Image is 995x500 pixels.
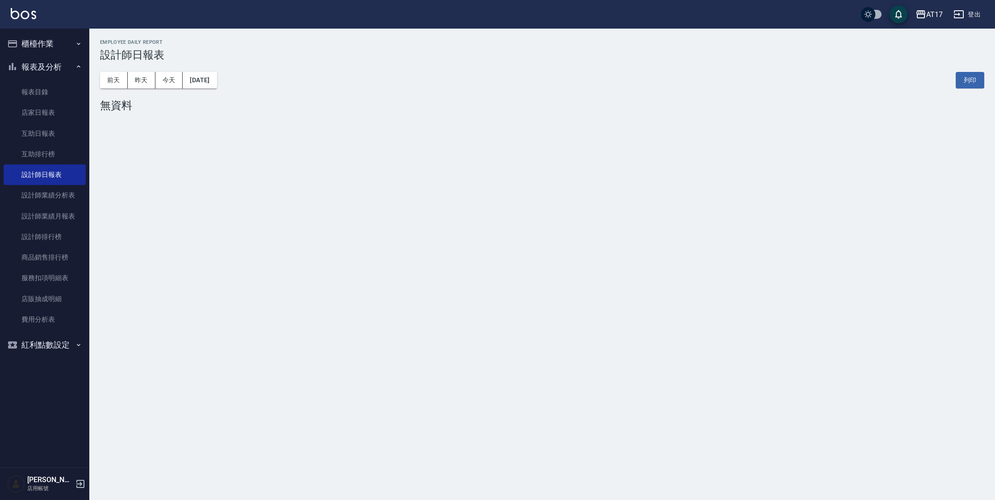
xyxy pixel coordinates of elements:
[100,49,984,61] h3: 設計師日報表
[956,72,984,88] button: 列印
[100,39,984,45] h2: Employee Daily Report
[4,268,86,288] a: 服務扣項明細表
[4,82,86,102] a: 報表目錄
[4,247,86,268] a: 商品銷售排行榜
[27,484,73,492] p: 店用帳號
[4,309,86,330] a: 費用分析表
[950,6,984,23] button: 登出
[912,5,946,24] button: AT17
[100,72,128,88] button: 前天
[4,123,86,144] a: 互助日報表
[11,8,36,19] img: Logo
[128,72,155,88] button: 昨天
[4,102,86,123] a: 店家日報表
[4,289,86,309] a: 店販抽成明細
[4,32,86,55] button: 櫃檯作業
[155,72,183,88] button: 今天
[183,72,217,88] button: [DATE]
[4,55,86,79] button: 報表及分析
[100,99,984,112] div: 無資料
[890,5,907,23] button: save
[926,9,943,20] div: AT17
[27,475,73,484] h5: [PERSON_NAME]
[4,185,86,206] a: 設計師業績分析表
[4,206,86,227] a: 設計師業績月報表
[4,333,86,357] button: 紅利點數設定
[4,227,86,247] a: 設計師排行榜
[4,144,86,164] a: 互助排行榜
[4,164,86,185] a: 設計師日報表
[7,475,25,493] img: Person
